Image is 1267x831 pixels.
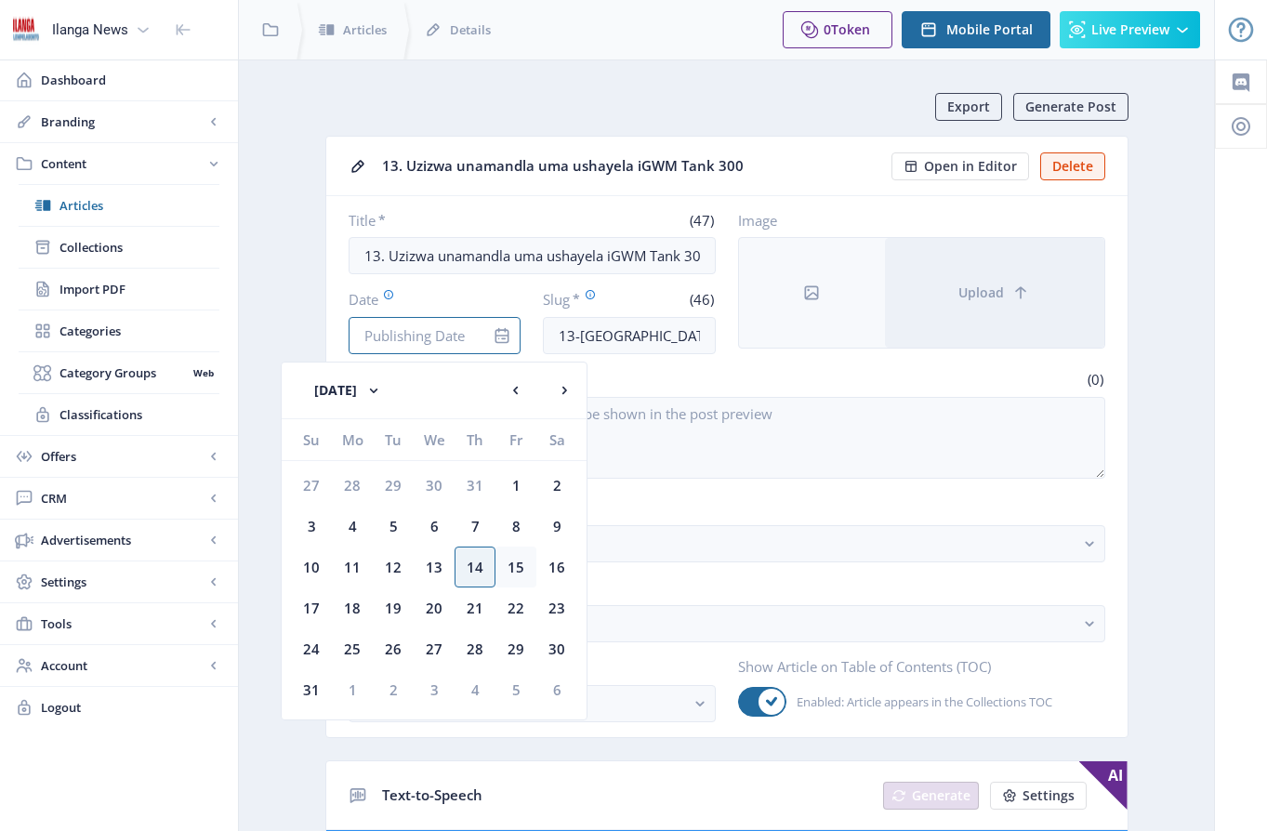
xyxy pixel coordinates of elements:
span: Details [450,20,491,39]
span: (47) [687,211,716,230]
div: 9 [536,506,577,547]
button: Export [935,93,1002,121]
button: Choose Classifications [349,605,1105,642]
span: Classifications [59,405,219,424]
div: 23 [536,587,577,628]
label: Slug [543,289,622,310]
span: Categories [59,322,219,340]
a: Import PDF [19,269,219,310]
span: Export [947,99,990,114]
div: Sa [536,419,577,460]
span: AI [1079,761,1128,810]
span: Articles [343,20,387,39]
div: 19 [373,587,414,628]
button: Choose Categories [349,525,1105,562]
a: Classifications [19,394,219,435]
div: 3 [414,669,455,710]
label: Image [738,211,1090,230]
a: Articles [19,185,219,226]
div: 1 [495,465,536,506]
div: 22 [495,587,536,628]
div: 20 [414,587,455,628]
div: Ilanga News [52,9,128,50]
label: Show Article on Table of Contents (TOC) [738,657,1090,676]
button: Delete [1040,152,1105,180]
div: 17 [291,587,332,628]
span: Content [41,154,205,173]
div: 27 [291,465,332,506]
div: 13. Uzizwa unamandla uma ushayela iGWM Tank 300 [382,152,880,180]
div: 4 [332,506,373,547]
div: 26 [373,628,414,669]
input: Type Article Title ... [349,237,716,274]
span: Tools [41,614,205,633]
span: Advertisements [41,531,205,549]
button: [DATE] [297,372,401,409]
div: 28 [332,465,373,506]
div: We [414,419,455,460]
div: 15 [495,547,536,587]
span: Category Groups [59,363,187,382]
div: Su [291,419,332,460]
button: Generate Post [1013,93,1128,121]
div: 16 [536,547,577,587]
div: 31 [291,669,332,710]
span: Settings [41,573,205,591]
div: Fr [495,419,536,460]
a: Collections [19,227,219,268]
label: Date [349,289,507,310]
div: 12 [373,547,414,587]
div: 6 [414,506,455,547]
div: Th [455,419,495,460]
div: 14 [455,547,495,587]
input: this-is-how-a-slug-looks-like [543,317,716,354]
div: 2 [373,669,414,710]
div: Tu [373,419,414,460]
div: 13 [414,547,455,587]
span: Enabled: Article appears in the Collections TOC [786,691,1052,713]
label: Title [349,211,525,230]
span: Generate Post [1025,99,1116,114]
span: Token [831,20,870,38]
div: 25 [332,628,373,669]
span: Account [41,656,205,675]
div: 2 [536,465,577,506]
img: 6e32966d-d278-493e-af78-9af65f0c2223.png [11,15,41,45]
div: 21 [455,587,495,628]
span: Upload [958,285,1004,300]
div: 1 [332,669,373,710]
span: Live Preview [1091,22,1169,37]
div: 7 [455,506,495,547]
span: Branding [41,112,205,131]
span: Articles [59,196,219,215]
div: 11 [332,547,373,587]
div: 29 [495,628,536,669]
div: 5 [373,506,414,547]
div: 10 [291,547,332,587]
button: Open in Editor [891,152,1029,180]
div: 29 [373,465,414,506]
a: Categories [19,310,219,351]
nb-icon: info [493,326,511,345]
span: Mobile Portal [946,22,1033,37]
div: 31 [455,465,495,506]
span: Dashboard [41,71,223,89]
div: 3 [291,506,332,547]
div: 27 [414,628,455,669]
span: CRM [41,489,205,508]
div: Mo [332,419,373,460]
div: 6 [536,669,577,710]
label: Categories [349,497,1090,518]
div: 28 [455,628,495,669]
a: Category GroupsWeb [19,352,219,393]
span: Offers [41,447,205,466]
span: (46) [687,290,716,309]
div: 5 [495,669,536,710]
div: 24 [291,628,332,669]
nb-badge: Web [187,363,219,382]
button: Live Preview [1060,11,1200,48]
button: 0Token [783,11,892,48]
div: 4 [455,669,495,710]
input: Publishing Date [349,317,521,354]
span: (0) [1085,370,1105,389]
